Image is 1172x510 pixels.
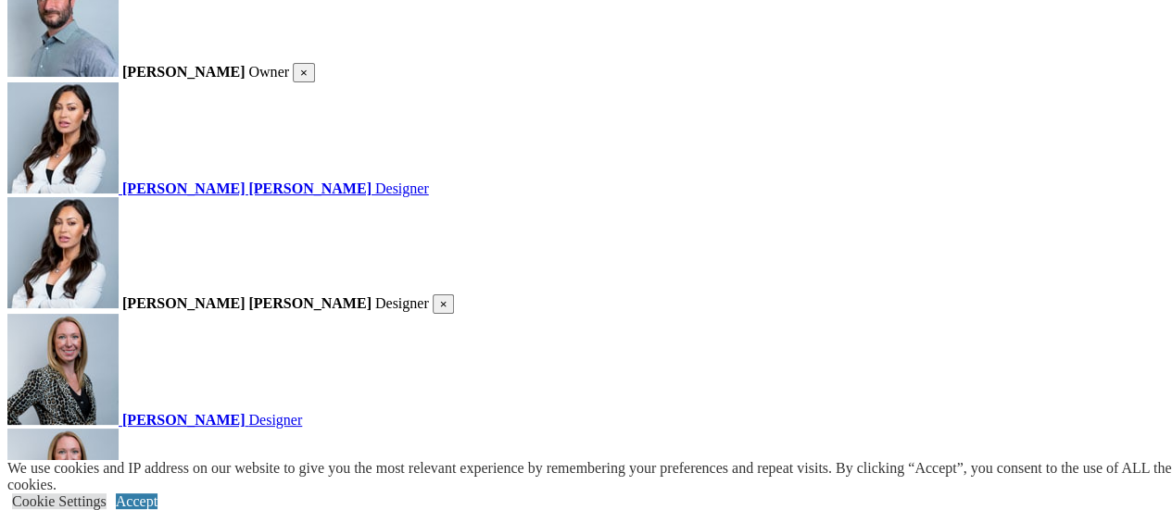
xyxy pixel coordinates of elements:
[248,64,289,80] span: Owner
[7,460,1172,493] div: We use cookies and IP address on our website to give you the most relevant experience by remember...
[7,197,119,308] img: Closet Factory designer Swann-Cardot
[300,66,308,80] span: ×
[7,314,1165,429] a: Closet Factory Designer Laurel-Hunt [PERSON_NAME] Designer
[293,63,315,82] button: Close
[122,180,372,196] strong: [PERSON_NAME] [PERSON_NAME]
[375,295,429,311] span: Designer
[375,180,429,196] span: Designer
[7,82,119,193] img: Closet Factory designer Swann-Cardot
[122,64,245,80] strong: [PERSON_NAME]
[440,297,447,311] span: ×
[122,295,372,311] strong: [PERSON_NAME] [PERSON_NAME]
[7,314,119,425] img: Closet Factory Designer Laurel-Hunt
[7,82,1165,197] a: Closet Factory designer Swann-Cardot [PERSON_NAME] [PERSON_NAME] Designer
[248,412,302,428] span: Designer
[433,294,455,314] button: Close
[12,493,107,509] a: Cookie Settings
[116,493,158,509] a: Accept
[122,412,245,428] strong: [PERSON_NAME]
